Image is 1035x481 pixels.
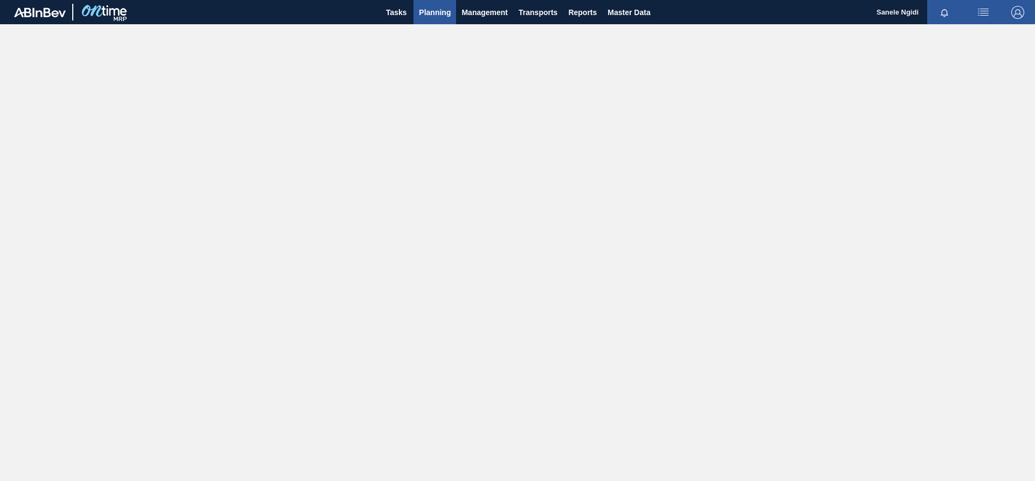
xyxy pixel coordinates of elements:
[14,8,66,17] img: TNhmsLtSVTkK8tSr43FrP2fwEKptu5GPRR3wAAAABJRU5ErkJggg==
[384,6,408,19] span: Tasks
[568,6,597,19] span: Reports
[519,6,557,19] span: Transports
[608,6,650,19] span: Master Data
[419,6,451,19] span: Planning
[1011,6,1024,19] img: Logout
[461,6,508,19] span: Management
[977,6,990,19] img: userActions
[927,5,962,20] button: Notifications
